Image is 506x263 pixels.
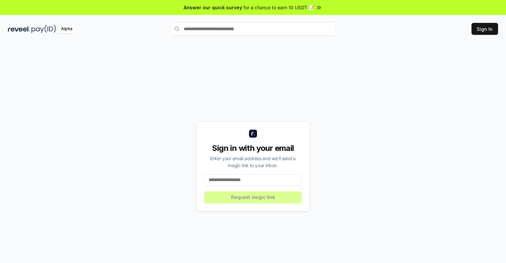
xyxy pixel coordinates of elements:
[472,23,498,35] button: Sign In
[32,25,56,33] img: pay_id
[243,4,314,11] span: for a chance to earn 10 USDT 📝
[204,155,302,169] div: Enter your email address and we’ll send a magic link to your inbox.
[8,25,30,33] img: reveel_dark
[204,143,302,154] div: Sign in with your email
[57,25,76,33] div: Alpha
[184,4,242,11] span: Answer our quick survey
[249,130,257,138] img: logo_small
